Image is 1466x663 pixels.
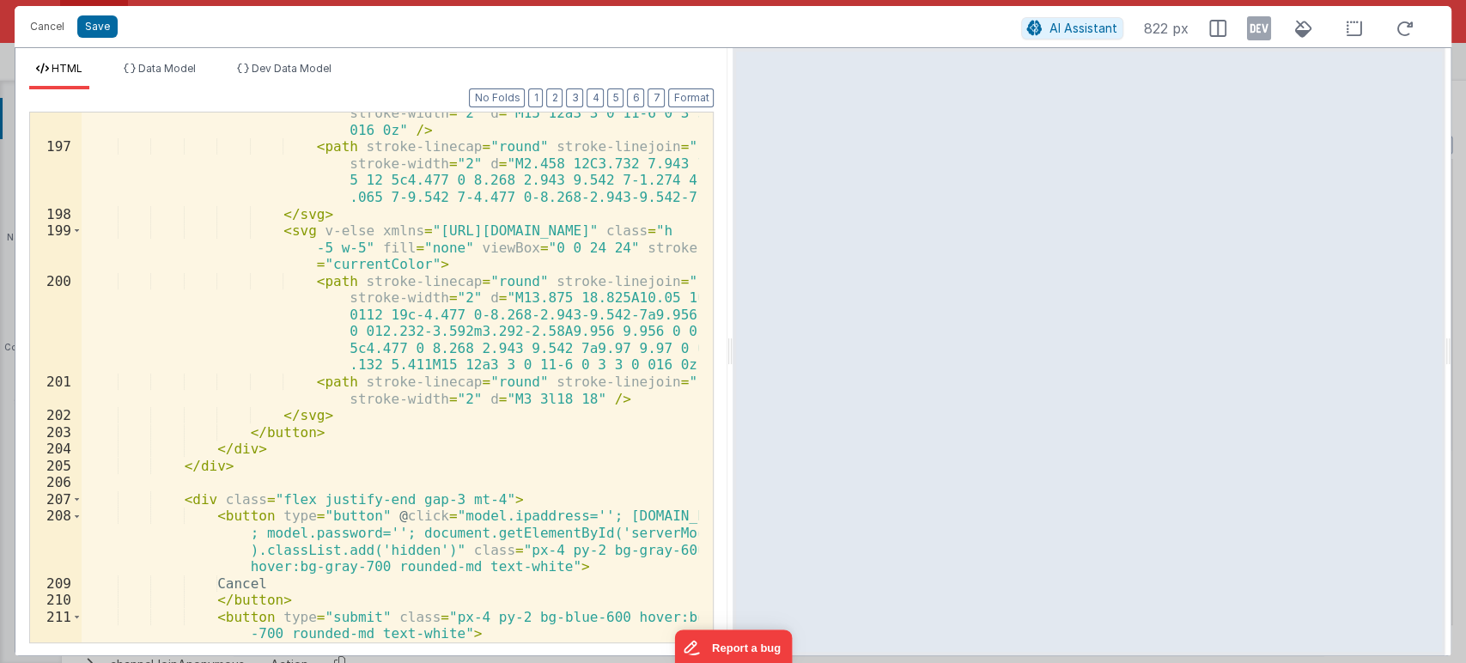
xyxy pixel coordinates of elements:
[30,508,82,575] div: 208
[30,206,82,223] div: 198
[21,15,73,39] button: Cancel
[1021,17,1123,40] button: AI Assistant
[30,374,82,407] div: 201
[627,88,644,107] button: 6
[668,88,714,107] button: Format
[30,575,82,593] div: 209
[30,424,82,441] div: 203
[30,407,82,424] div: 202
[648,88,665,107] button: 7
[30,491,82,508] div: 207
[607,88,624,107] button: 5
[30,474,82,491] div: 206
[30,592,82,609] div: 210
[528,88,543,107] button: 1
[469,88,525,107] button: No Folds
[1049,21,1117,35] span: AI Assistant
[30,88,82,139] div: 196
[30,273,82,374] div: 200
[30,458,82,475] div: 205
[30,441,82,458] div: 204
[587,88,604,107] button: 4
[30,609,82,642] div: 211
[546,88,563,107] button: 2
[566,88,583,107] button: 3
[30,138,82,205] div: 197
[77,15,118,38] button: Save
[30,222,82,273] div: 199
[252,62,332,75] span: Dev Data Model
[52,62,82,75] span: HTML
[1144,18,1189,39] span: 822 px
[138,62,196,75] span: Data Model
